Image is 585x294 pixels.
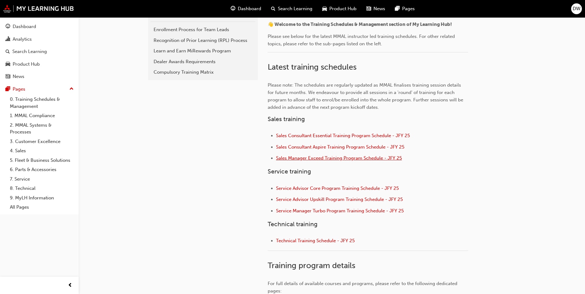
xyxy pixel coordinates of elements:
div: Dashboard [13,23,36,30]
a: 2. MMAL Systems & Processes [7,120,76,137]
span: DW [573,5,580,12]
span: Service training [268,168,311,175]
span: News [373,5,385,12]
span: pages-icon [6,87,10,92]
a: Enrollment Process for Team Leads [150,24,255,35]
a: Sales Manager Exceed Training Program Schedule - JFY 25 [276,155,402,161]
button: Pages [2,84,76,95]
button: DW [571,3,582,14]
a: Sales Consultant Essential Training Program Schedule - JFY 25 [276,133,410,138]
a: 9. MyLH Information [7,193,76,203]
span: guage-icon [231,5,235,13]
a: Search Learning [2,46,76,57]
a: 6. Parts & Accessories [7,165,76,174]
span: Latest training schedules [268,62,356,72]
span: search-icon [271,5,275,13]
a: 4. Sales [7,146,76,156]
a: Service Manager Turbo Program Training Schedule - JFY 25 [276,208,404,214]
span: Technical training [268,221,318,228]
a: 8. Technical [7,184,76,193]
a: Learn and Earn MiRewards Program [150,46,255,56]
div: Enrollment Process for Team Leads [154,26,252,33]
a: Sales Consultant Aspire Training Program Schedule - JFY 25 [276,144,404,150]
a: Analytics [2,34,76,45]
a: pages-iconPages [390,2,420,15]
a: Dashboard [2,21,76,32]
a: News [2,71,76,82]
a: car-iconProduct Hub [317,2,361,15]
a: guage-iconDashboard [226,2,266,15]
a: 5. Fleet & Business Solutions [7,156,76,165]
span: Pages [402,5,415,12]
span: Sales training [268,116,305,123]
a: Dealer Awards Requirements [150,56,255,67]
div: Recognition of Prior Learning (RPL) Process [154,37,252,44]
span: chart-icon [6,37,10,42]
div: Compulsory Training Matrix [154,69,252,76]
a: 3. Customer Excellence [7,137,76,146]
div: Dealer Awards Requirements [154,58,252,65]
div: Product Hub [13,61,40,68]
div: Pages [13,86,25,93]
span: car-icon [6,62,10,67]
span: Search Learning [278,5,312,12]
span: Training program details [268,261,355,270]
div: Analytics [13,36,32,43]
span: search-icon [6,49,10,55]
span: guage-icon [6,24,10,30]
span: 👋 Welcome to the Training Schedules & Management section of My Learning Hub! [268,22,452,27]
a: news-iconNews [361,2,390,15]
a: Product Hub [2,59,76,70]
a: Compulsory Training Matrix [150,67,255,78]
span: Product Hub [329,5,356,12]
span: car-icon [322,5,327,13]
a: 7. Service [7,174,76,184]
a: Recognition of Prior Learning (RPL) Process [150,35,255,46]
a: 0. Training Schedules & Management [7,95,76,111]
button: DashboardAnalyticsSearch LearningProduct HubNews [2,20,76,84]
span: news-icon [366,5,371,13]
a: Service Advisor Upskill Program Training Schedule - JFY 25 [276,197,403,202]
a: search-iconSearch Learning [266,2,317,15]
span: Please note: The schedules are regularly updated as MMAL finalises training session details for f... [268,82,464,110]
div: Search Learning [12,48,47,55]
div: News [13,73,24,80]
a: Technical Training Schedule - JFY 25 [276,238,355,243]
img: mmal [3,5,74,13]
a: All Pages [7,202,76,212]
span: prev-icon [68,282,72,289]
a: Service Advisor Core Program Training Schedule - JFY 25 [276,186,399,191]
span: news-icon [6,74,10,80]
span: For full details of available courses and programs, please refer to the following dedicated pages: [268,281,459,294]
div: Learn and Earn MiRewards Program [154,47,252,55]
span: Dashboard [238,5,261,12]
span: Please see below for the latest MMAL instructor led training schedules. For other related topics,... [268,34,456,47]
span: up-icon [69,85,74,93]
span: pages-icon [395,5,400,13]
a: 1. MMAL Compliance [7,111,76,120]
